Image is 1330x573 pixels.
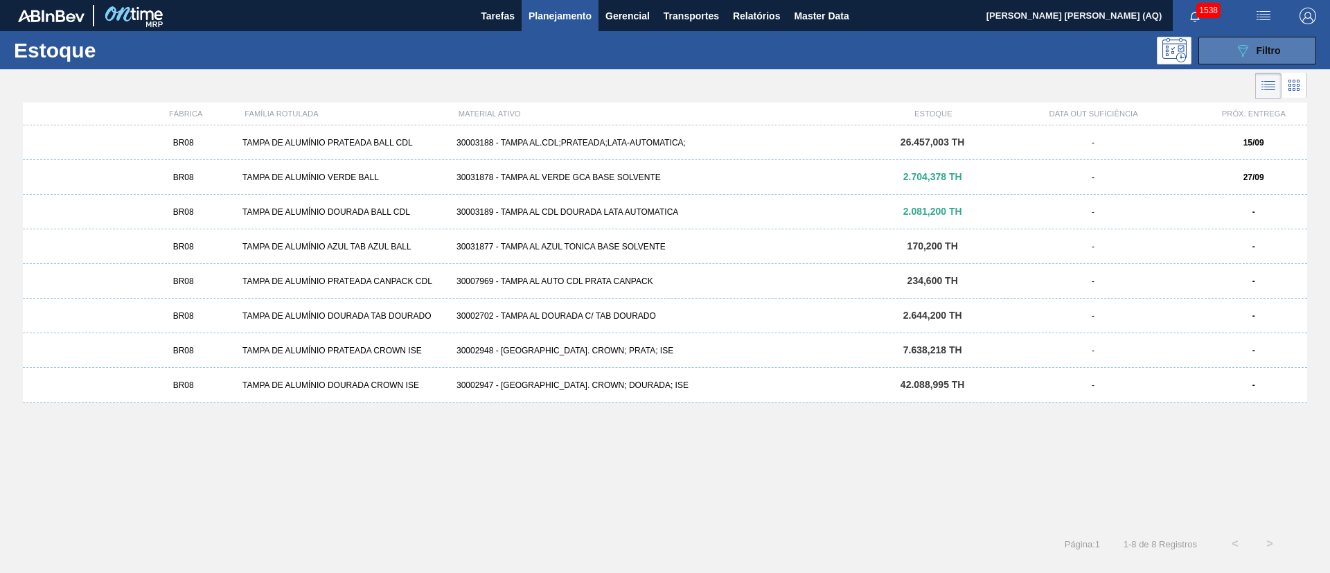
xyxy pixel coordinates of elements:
button: Notificações [1173,6,1217,26]
button: Filtro [1198,37,1316,64]
span: BR08 [173,276,194,286]
span: Página : 1 [1065,539,1100,549]
div: TAMPA DE ALUMÍNIO PRATEADA CANPACK CDL [237,276,451,286]
span: 1 - 8 de 8 Registros [1121,539,1197,549]
div: DATA OUT SUFICIÊNCIA [986,109,1200,118]
div: 30002947 - [GEOGRAPHIC_DATA]. CROWN; DOURADA; ISE [451,380,879,390]
h1: Estoque [14,42,221,58]
span: - [1092,207,1094,217]
div: PRÓX. ENTREGA [1200,109,1307,118]
strong: - [1252,346,1255,355]
span: 1538 [1196,3,1221,18]
div: TAMPA DE ALUMÍNIO DOURADA BALL CDL [237,207,451,217]
div: FÁBRICA [132,109,239,118]
div: Visão em Lista [1255,73,1282,99]
div: Pogramando: nenhum usuário selecionado [1157,37,1191,64]
strong: - [1252,311,1255,321]
span: 170,200 TH [907,240,958,252]
button: < [1218,527,1252,561]
span: BR08 [173,173,194,182]
span: BR08 [173,380,194,390]
span: 26.457,003 TH [901,136,965,148]
span: - [1092,380,1094,390]
span: - [1092,138,1094,148]
span: 2.704,378 TH [903,171,962,182]
span: 2.644,200 TH [903,310,962,321]
div: 30003188 - TAMPA AL.CDL;PRATEADA;LATA-AUTOMATICA; [451,138,879,148]
div: TAMPA DE ALUMÍNIO AZUL TAB AZUL BALL [237,242,451,252]
span: Transportes [664,8,719,24]
span: BR08 [173,207,194,217]
span: Tarefas [481,8,515,24]
span: 234,600 TH [907,275,958,286]
span: - [1092,311,1094,321]
span: BR08 [173,242,194,252]
strong: - [1252,207,1255,217]
strong: - [1252,380,1255,390]
button: > [1252,527,1287,561]
img: Logout [1300,8,1316,24]
span: BR08 [173,346,194,355]
span: Relatórios [733,8,780,24]
div: TAMPA DE ALUMÍNIO DOURADA TAB DOURADO [237,311,451,321]
span: 2.081,200 TH [903,206,962,217]
div: 30031878 - TAMPA AL VERDE GCA BASE SOLVENTE [451,173,879,182]
div: TAMPA DE ALUMÍNIO PRATEADA CROWN ISE [237,346,451,355]
div: Visão em Cards [1282,73,1307,99]
img: TNhmsLtSVTkK8tSr43FrP2fwEKptu5GPRR3wAAAABJRU5ErkJggg== [18,10,85,22]
img: userActions [1255,8,1272,24]
div: 30003189 - TAMPA AL CDL DOURADA LATA AUTOMATICA [451,207,879,217]
div: FAMÍLIA ROTULADA [239,109,452,118]
div: 30002702 - TAMPA AL DOURADA C/ TAB DOURADO [451,311,879,321]
span: Gerencial [605,8,650,24]
div: TAMPA DE ALUMÍNIO PRATEADA BALL CDL [237,138,451,148]
span: - [1092,276,1094,286]
span: Master Data [794,8,849,24]
span: Filtro [1257,45,1281,56]
strong: 27/09 [1243,173,1264,182]
span: BR08 [173,311,194,321]
div: 30002948 - [GEOGRAPHIC_DATA]. CROWN; PRATA; ISE [451,346,879,355]
span: 42.088,995 TH [901,379,965,390]
div: TAMPA DE ALUMÍNIO VERDE BALL [237,173,451,182]
span: - [1092,173,1094,182]
span: - [1092,346,1094,355]
strong: - [1252,276,1255,286]
div: TAMPA DE ALUMÍNIO DOURADA CROWN ISE [237,380,451,390]
div: 30031877 - TAMPA AL AZUL TONICA BASE SOLVENTE [451,242,879,252]
div: MATERIAL ATIVO [453,109,880,118]
strong: 15/09 [1243,138,1264,148]
span: - [1092,242,1094,252]
strong: - [1252,242,1255,252]
div: 30007969 - TAMPA AL AUTO CDL PRATA CANPACK [451,276,879,286]
span: 7.638,218 TH [903,344,962,355]
span: Planejamento [529,8,592,24]
span: BR08 [173,138,194,148]
div: ESTOQUE [880,109,986,118]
